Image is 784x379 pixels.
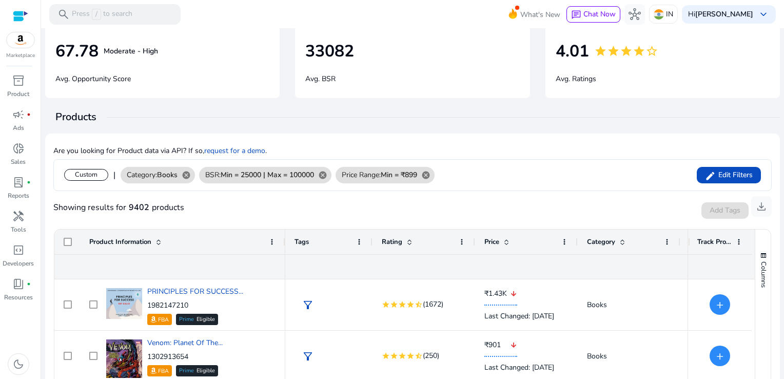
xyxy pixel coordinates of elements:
[697,167,761,183] button: Edit Filters
[398,300,406,309] mat-icon: star
[12,358,25,370] span: dark_mode
[3,259,34,268] p: Developers
[12,108,25,121] span: campaign
[406,352,415,360] mat-icon: star
[147,338,223,348] a: Venom: Planet Of The...
[305,68,519,84] p: Avg. BSR
[4,293,33,302] p: Resources
[176,314,218,325] div: Eligible
[759,261,768,288] span: Columns
[12,244,25,256] span: code_blocks
[415,352,423,360] mat-icon: star_half
[423,350,439,362] span: (250)
[755,200,768,213] span: download
[12,74,25,87] span: inventory_2
[398,352,406,360] mat-icon: star
[583,9,616,19] span: Chat Now
[510,283,517,305] mat-icon: arrow_downward
[27,180,31,184] span: fiber_manual_record
[147,352,223,362] p: 1302913654
[64,169,108,181] div: Custom
[666,5,673,23] p: IN
[406,300,415,309] mat-icon: star
[53,145,267,156] p: Are you looking for Product data via API? If so, .
[221,170,314,180] b: Min = 25000 | Max = 100000
[556,42,589,61] h4: 4.01
[126,201,152,214] b: 9402
[705,168,716,184] mat-icon: edit
[624,4,645,25] button: hub
[688,11,753,18] p: Hi
[12,278,25,290] span: book_4
[72,9,132,20] p: Press to search
[295,237,309,247] span: Tags
[157,170,178,180] b: Books
[55,42,99,61] h4: 67.78
[695,9,753,19] b: [PERSON_NAME]
[390,300,398,309] mat-icon: star
[484,357,569,378] div: Last Changed: [DATE]
[205,169,314,180] span: BSR:
[57,8,70,21] span: search
[587,300,607,310] span: Books
[484,237,499,247] span: Price
[382,237,402,247] span: Rating
[8,191,29,200] p: Reports
[92,9,101,20] span: /
[55,68,269,84] p: Avg. Opportunity Score
[390,352,398,360] mat-icon: star
[382,352,390,360] mat-icon: star
[594,45,607,58] mat-icon: star
[178,170,195,180] mat-icon: cancel
[645,45,658,58] mat-icon: star_border
[484,340,510,350] span: ₹901
[176,365,218,376] div: Eligible
[89,237,151,247] span: Product Information
[127,169,178,180] span: Category:
[11,157,26,166] p: Sales
[417,170,435,180] mat-icon: cancel
[484,306,569,327] div: Last Changed: [DATE]
[314,170,331,180] mat-icon: cancel
[423,298,443,311] span: (1672)
[710,346,730,366] button: +
[158,366,169,376] p: FBA
[484,289,510,299] span: ₹1.43K
[6,52,35,60] p: Marketplace
[629,8,641,21] span: hub
[751,196,772,217] button: download
[179,317,194,323] span: Prime
[382,300,390,309] mat-icon: star
[12,176,25,188] span: lab_profile
[710,294,730,315] button: +
[7,89,29,99] p: Product
[607,45,620,58] mat-icon: star
[566,6,620,23] button: chatChat Now
[556,68,770,84] p: Avg. Ratings
[158,315,169,325] p: FBA
[12,210,25,222] span: handyman
[587,351,607,361] span: Books
[587,237,615,247] span: Category
[11,225,26,234] p: Tools
[147,287,243,296] a: PRINCIPLES FOR SUCCESS...
[520,6,560,24] span: What's New
[12,142,25,155] span: donut_small
[27,282,31,286] span: fiber_manual_record
[302,299,314,311] span: filter_alt
[633,45,645,58] mat-icon: star
[697,237,732,247] span: Track Product
[716,170,753,180] span: Edit Filters
[104,46,158,56] b: Moderate - High
[55,111,780,123] h4: Products
[204,146,265,156] a: request for a demo
[302,350,314,363] span: filter_alt
[305,42,354,61] h4: 33082
[147,300,243,311] p: 1982147210
[27,112,31,117] span: fiber_manual_record
[510,335,517,356] mat-icon: arrow_downward
[757,8,770,21] span: keyboard_arrow_down
[381,170,417,180] b: Min = ₹899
